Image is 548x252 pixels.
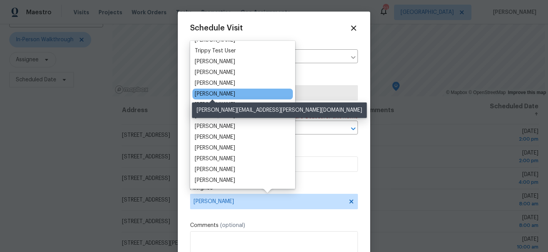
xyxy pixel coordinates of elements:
div: [PERSON_NAME] [195,123,235,130]
div: [PERSON_NAME] [195,58,235,66]
span: (optional) [220,223,245,228]
span: Close [349,24,358,32]
span: [PERSON_NAME] [194,198,344,205]
div: [PERSON_NAME] [195,176,235,184]
div: [PERSON_NAME] [195,144,235,152]
button: Open [348,123,359,134]
div: Trippy Test User [195,47,236,55]
div: [PERSON_NAME] [195,101,235,109]
div: [PERSON_NAME] [195,133,235,141]
div: [PERSON_NAME] [195,69,235,76]
div: [PERSON_NAME] [195,90,235,98]
div: [PERSON_NAME] [195,79,235,87]
div: [PERSON_NAME][EMAIL_ADDRESS][PERSON_NAME][DOMAIN_NAME] [192,102,367,118]
span: Schedule Visit [190,24,243,32]
div: [PERSON_NAME] [195,166,235,173]
div: [PERSON_NAME] [195,155,235,163]
label: Comments [190,222,358,229]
